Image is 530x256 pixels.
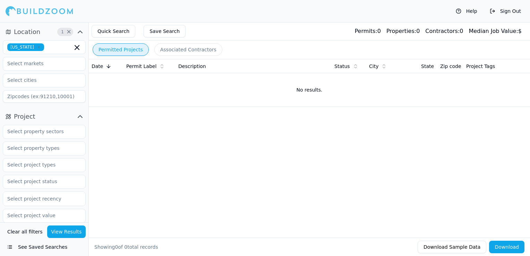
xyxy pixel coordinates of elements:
[386,27,420,35] div: 0
[418,241,486,253] button: Download Sample Data
[425,27,463,35] div: 0
[466,63,495,70] span: Project Tags
[354,28,377,34] span: Permits:
[6,225,44,238] button: Clear all filters
[7,43,44,51] span: [US_STATE]
[92,63,103,70] span: Date
[14,27,40,37] span: Location
[93,43,149,56] button: Permitted Projects
[154,43,222,56] button: Associated Contractors
[3,241,86,253] button: See Saved Searches
[94,244,158,250] div: Showing of total records
[3,111,86,122] button: Project
[3,142,77,154] input: Select property types
[425,28,460,34] span: Contractors:
[369,63,378,70] span: City
[66,30,71,34] span: Clear Location filters
[89,73,530,106] td: No results.
[14,112,35,121] span: Project
[124,244,127,250] span: 0
[486,6,524,17] button: Sign Out
[421,63,434,70] span: State
[3,209,77,222] input: Select project value
[3,175,77,188] input: Select project status
[469,27,522,35] div: $
[178,63,206,70] span: Description
[59,28,66,35] span: 1
[115,244,118,250] span: 0
[3,125,77,138] input: Select property sectors
[386,28,416,34] span: Properties:
[126,63,156,70] span: Permit Label
[440,63,461,70] span: Zip code
[92,25,135,37] button: Quick Search
[334,63,350,70] span: Status
[354,27,381,35] div: 0
[3,159,77,171] input: Select project types
[3,26,86,37] button: Location1Clear Location filters
[144,25,186,37] button: Save Search
[47,225,86,238] button: View Results
[3,90,86,103] input: Zipcodes (ex:91210,10001)
[469,28,518,34] span: Median Job Value:
[489,241,524,253] button: Download
[452,6,481,17] button: Help
[3,74,77,86] input: Select cities
[3,57,77,70] input: Select markets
